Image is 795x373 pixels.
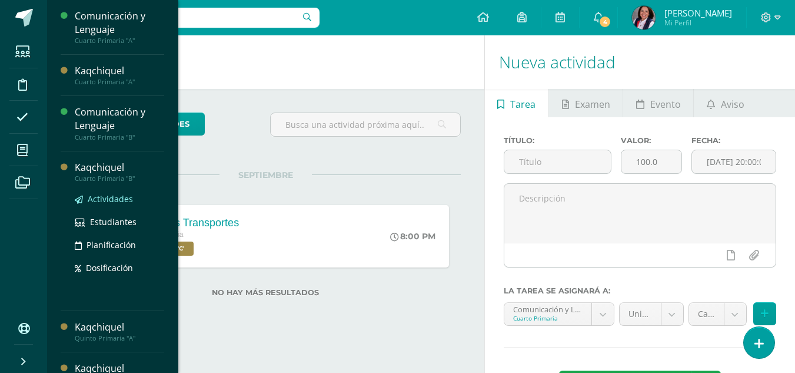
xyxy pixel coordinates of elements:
[88,193,133,204] span: Actividades
[575,90,610,118] span: Examen
[75,238,164,252] a: Planificación
[219,170,312,180] span: SEPTIEMBRE
[504,150,611,173] input: Título
[75,161,164,183] a: KaqchiquelCuarto Primaria "B"
[621,150,681,173] input: Puntos máximos
[75,9,164,37] div: Comunicación y Lenguaje
[75,105,164,133] div: Comunicación y Lenguaje
[694,89,757,117] a: Aviso
[620,303,683,325] a: Unidad 4
[75,37,164,45] div: Cuarto Primaria "A"
[664,7,732,19] span: [PERSON_NAME]
[75,161,164,174] div: Kaqchiquel
[621,136,682,145] label: Valor:
[90,216,137,227] span: Estudiantes
[75,78,164,86] div: Cuarto Primaria "A"
[698,303,715,325] span: Caligrafía (5.0%)
[75,105,164,141] a: Comunicación y LenguajeCuarto Primaria "B"
[75,334,164,342] div: Quinto Primaria "A"
[75,64,164,78] div: Kaqchiquel
[75,215,164,229] a: Estudiantes
[549,89,623,117] a: Examen
[75,192,164,206] a: Actividades
[75,133,164,141] div: Cuarto Primaria "B"
[504,286,776,295] label: La tarea se asignará a:
[598,15,611,28] span: 4
[75,261,164,275] a: Dosificación
[499,35,781,89] h1: Nueva actividad
[691,136,776,145] label: Fecha:
[55,8,320,28] input: Busca un usuario...
[132,217,239,229] div: Oraciones Transportes
[71,288,461,297] label: No hay más resultados
[628,303,652,325] span: Unidad 4
[61,35,470,89] h1: Actividades
[689,303,746,325] a: Caligrafía (5.0%)
[664,18,732,28] span: Mi Perfil
[513,303,583,314] div: Comunicación y Lenguaje 'A'
[504,303,614,325] a: Comunicación y Lenguaje 'A'Cuarto Primaria
[87,239,136,250] span: Planificación
[513,314,583,322] div: Cuarto Primaria
[721,90,744,118] span: Aviso
[650,90,681,118] span: Evento
[75,321,164,334] div: Kaqchiquel
[271,113,460,136] input: Busca una actividad próxima aquí...
[485,89,548,117] a: Tarea
[632,6,656,29] img: f462a79cdc2247d5a0d3055b91035c57.png
[75,64,164,86] a: KaqchiquelCuarto Primaria "A"
[75,9,164,45] a: Comunicación y LenguajeCuarto Primaria "A"
[510,90,535,118] span: Tarea
[623,89,693,117] a: Evento
[390,231,435,242] div: 8:00 PM
[75,174,164,183] div: Cuarto Primaria "B"
[504,136,612,145] label: Título:
[692,150,776,173] input: Fecha de entrega
[75,321,164,342] a: KaqchiquelQuinto Primaria "A"
[86,262,133,273] span: Dosificación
